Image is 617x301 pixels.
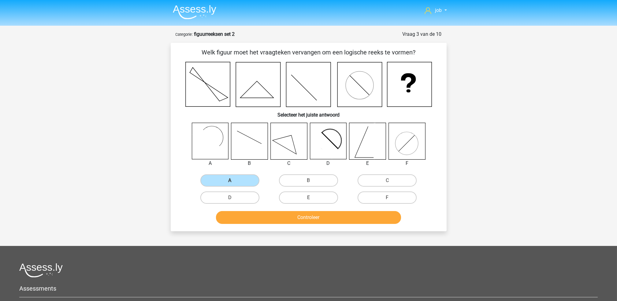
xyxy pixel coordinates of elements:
div: D [305,160,351,167]
div: E [344,160,391,167]
button: Controleer [216,211,401,224]
label: D [200,191,259,204]
img: Assessly [173,5,216,19]
img: Assessly logo [19,263,63,277]
h6: Selecteer het juiste antwoord [180,107,437,118]
span: job [435,7,442,13]
small: Categorie: [176,32,193,37]
a: job [422,7,449,14]
p: Welk figuur moet het vraagteken vervangen om een logische reeks te vormen? [180,48,437,57]
div: B [226,160,273,167]
label: A [200,174,259,187]
h5: Assessments [19,285,598,292]
div: Vraag 3 van de 10 [403,31,442,38]
strong: figuurreeksen set 2 [194,31,235,37]
label: C [358,174,417,187]
label: F [358,191,417,204]
div: C [266,160,312,167]
div: A [187,160,233,167]
label: E [279,191,338,204]
label: B [279,174,338,187]
div: F [384,160,430,167]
